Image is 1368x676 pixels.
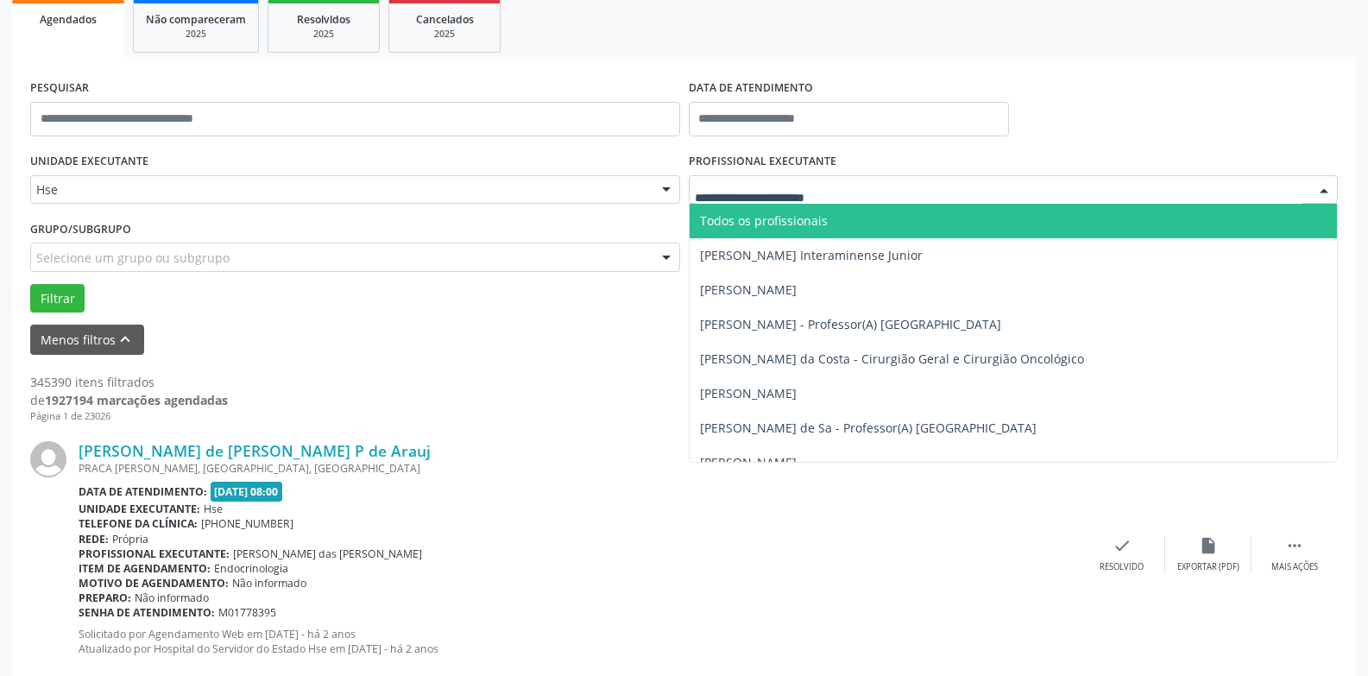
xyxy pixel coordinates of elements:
[79,532,109,546] b: Rede:
[1113,536,1132,555] i: check
[79,546,230,561] b: Profissional executante:
[40,12,97,27] span: Agendados
[233,546,422,561] span: [PERSON_NAME] das [PERSON_NAME]
[416,12,474,27] span: Cancelados
[79,461,1079,476] div: PRACA [PERSON_NAME], [GEOGRAPHIC_DATA], [GEOGRAPHIC_DATA]
[79,441,431,460] a: [PERSON_NAME] de [PERSON_NAME] P de Arauj
[79,576,229,591] b: Motivo de agendamento:
[36,249,230,267] span: Selecione um grupo ou subgrupo
[79,502,200,516] b: Unidade executante:
[30,148,148,175] label: UNIDADE EXECUTANTE
[79,516,198,531] b: Telefone da clínica:
[30,409,228,424] div: Página 1 de 23026
[79,605,215,620] b: Senha de atendimento:
[700,281,797,298] span: [PERSON_NAME]
[30,441,66,477] img: img
[79,561,211,576] b: Item de agendamento:
[201,516,293,531] span: [PHONE_NUMBER]
[1199,536,1218,555] i: insert_drive_file
[218,605,276,620] span: M01778395
[214,561,288,576] span: Endocrinologia
[30,391,228,409] div: de
[79,591,131,605] b: Preparo:
[689,75,813,102] label: DATA DE ATENDIMENTO
[30,325,144,355] button: Menos filtroskeyboard_arrow_up
[30,216,131,243] label: Grupo/Subgrupo
[700,316,1001,332] span: [PERSON_NAME] - Professor(A) [GEOGRAPHIC_DATA]
[45,392,228,408] strong: 1927194 marcações agendadas
[689,148,836,175] label: PROFISSIONAL EXECUTANTE
[700,454,797,471] span: [PERSON_NAME]
[700,385,797,401] span: [PERSON_NAME]
[700,212,828,229] span: Todos os profissionais
[1177,561,1239,573] div: Exportar (PDF)
[30,284,85,313] button: Filtrar
[700,247,923,263] span: [PERSON_NAME] Interaminense Junior
[30,75,89,102] label: PESQUISAR
[79,484,207,499] b: Data de atendimento:
[146,28,246,41] div: 2025
[1100,561,1144,573] div: Resolvido
[297,12,350,27] span: Resolvidos
[146,12,246,27] span: Não compareceram
[79,627,1079,656] p: Solicitado por Agendamento Web em [DATE] - há 2 anos Atualizado por Hospital do Servidor do Estad...
[30,373,228,391] div: 345390 itens filtrados
[204,502,223,516] span: Hse
[1271,561,1318,573] div: Mais ações
[232,576,306,591] span: Não informado
[700,351,1084,367] span: [PERSON_NAME] da Costa - Cirurgião Geral e Cirurgião Oncológico
[401,28,488,41] div: 2025
[211,482,283,502] span: [DATE] 08:00
[112,532,148,546] span: Própria
[1285,536,1304,555] i: 
[36,181,645,199] span: Hse
[700,420,1037,436] span: [PERSON_NAME] de Sa - Professor(A) [GEOGRAPHIC_DATA]
[281,28,367,41] div: 2025
[135,591,209,605] span: Não informado
[116,330,135,349] i: keyboard_arrow_up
